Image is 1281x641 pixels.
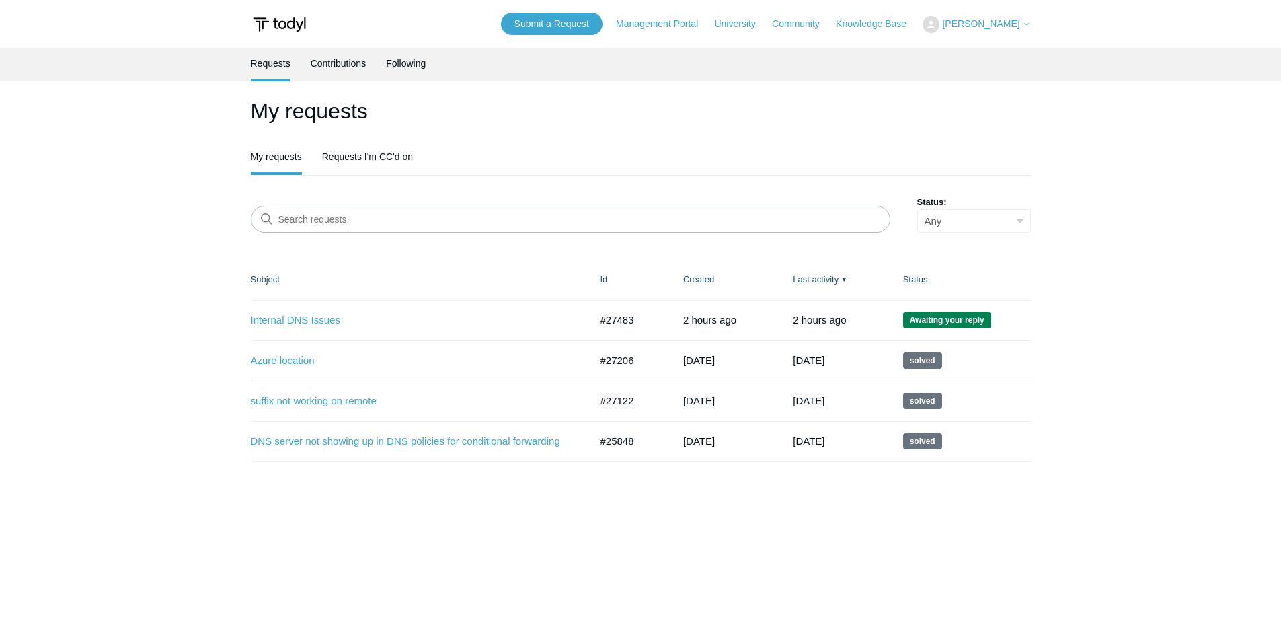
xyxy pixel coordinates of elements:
button: [PERSON_NAME] [923,16,1030,33]
span: ▼ [841,274,847,285]
a: Community [772,17,833,31]
time: 08/15/2025, 14:01 [683,314,736,326]
time: 08/07/2025, 13:07 [683,395,715,406]
td: #27206 [587,340,670,381]
a: DNS server not showing up in DNS policies for conditional forwarding [251,434,570,449]
th: Id [587,260,670,300]
a: Requests [251,48,290,79]
input: Search requests [251,206,890,233]
a: Submit a Request [501,13,603,35]
span: This request has been solved [903,393,942,409]
time: 08/09/2025, 07:50 [683,354,715,366]
span: We are waiting for you to respond [903,312,991,328]
th: Status [890,260,1031,300]
td: #27122 [587,381,670,421]
a: Created [683,274,714,285]
a: suffix not working on remote [251,393,570,409]
a: Management Portal [616,17,711,31]
a: My requests [251,141,302,172]
span: [PERSON_NAME] [942,18,1019,29]
td: #27483 [587,300,670,340]
a: University [714,17,769,31]
a: Azure location [251,353,570,369]
time: 07/01/2025, 10:17 [683,435,715,447]
a: Following [386,48,426,79]
time: 08/15/2025, 14:21 [793,314,846,326]
img: Todyl Support Center Help Center home page [251,12,308,37]
a: Knowledge Base [836,17,920,31]
label: Status: [917,196,1031,209]
time: 08/14/2025, 00:22 [793,354,824,366]
a: Contributions [311,48,366,79]
span: This request has been solved [903,433,942,449]
span: This request has been solved [903,352,942,369]
td: #25848 [587,421,670,461]
th: Subject [251,260,587,300]
time: 07/30/2025, 19:02 [793,435,824,447]
h1: My requests [251,95,1031,127]
a: Internal DNS Issues [251,313,570,328]
a: Last activity▼ [793,274,839,285]
a: Requests I'm CC'd on [322,141,413,172]
time: 08/08/2025, 15:03 [793,395,824,406]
